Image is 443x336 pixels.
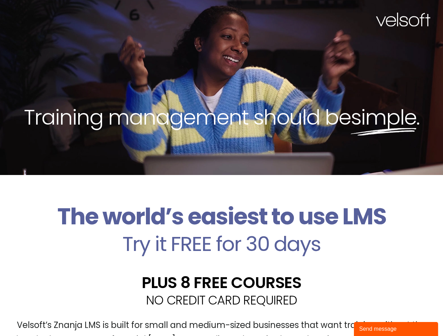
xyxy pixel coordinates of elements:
[5,203,438,230] h2: The world’s easiest to use LMS
[5,275,438,290] h2: PLUS 8 FREE COURSES
[351,103,416,132] span: simple
[5,234,438,254] h2: Try it FREE for 30 days
[13,104,430,131] h2: Training management should be .
[5,294,438,306] h2: NO CREDIT CARD REQUIRED
[354,321,439,336] iframe: chat widget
